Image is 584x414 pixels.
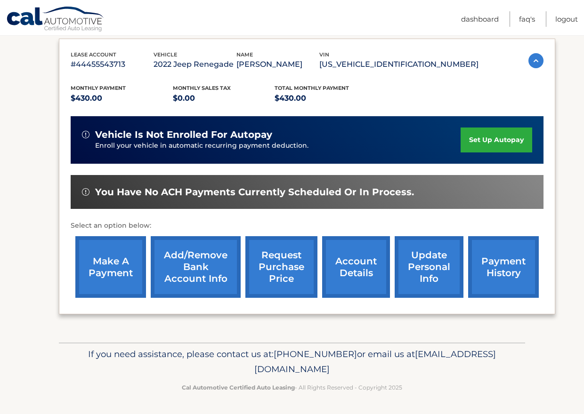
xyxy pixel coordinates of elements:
[275,92,377,105] p: $430.00
[71,220,543,231] p: Select an option below:
[528,53,543,68] img: accordion-active.svg
[254,349,496,374] span: [EMAIL_ADDRESS][DOMAIN_NAME]
[555,11,578,27] a: Logout
[95,141,461,151] p: Enroll your vehicle in automatic recurring payment deduction.
[236,51,253,58] span: name
[322,236,390,298] a: account details
[275,85,349,91] span: Total Monthly Payment
[154,51,177,58] span: vehicle
[151,236,241,298] a: Add/Remove bank account info
[274,349,357,359] span: [PHONE_NUMBER]
[71,58,154,71] p: #44455543713
[319,58,479,71] p: [US_VEHICLE_IDENTIFICATION_NUMBER]
[82,188,89,196] img: alert-white.svg
[82,131,89,138] img: alert-white.svg
[65,382,519,392] p: - All Rights Reserved - Copyright 2025
[173,92,275,105] p: $0.00
[75,236,146,298] a: make a payment
[95,129,272,141] span: vehicle is not enrolled for autopay
[461,11,499,27] a: Dashboard
[245,236,317,298] a: request purchase price
[468,236,539,298] a: payment history
[173,85,231,91] span: Monthly sales Tax
[319,51,329,58] span: vin
[71,51,116,58] span: lease account
[154,58,236,71] p: 2022 Jeep Renegade
[236,58,319,71] p: [PERSON_NAME]
[182,384,295,391] strong: Cal Automotive Certified Auto Leasing
[71,92,173,105] p: $430.00
[519,11,535,27] a: FAQ's
[6,6,105,33] a: Cal Automotive
[71,85,126,91] span: Monthly Payment
[395,236,463,298] a: update personal info
[95,186,414,198] span: You have no ACH payments currently scheduled or in process.
[65,347,519,377] p: If you need assistance, please contact us at: or email us at
[461,127,532,152] a: set up autopay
